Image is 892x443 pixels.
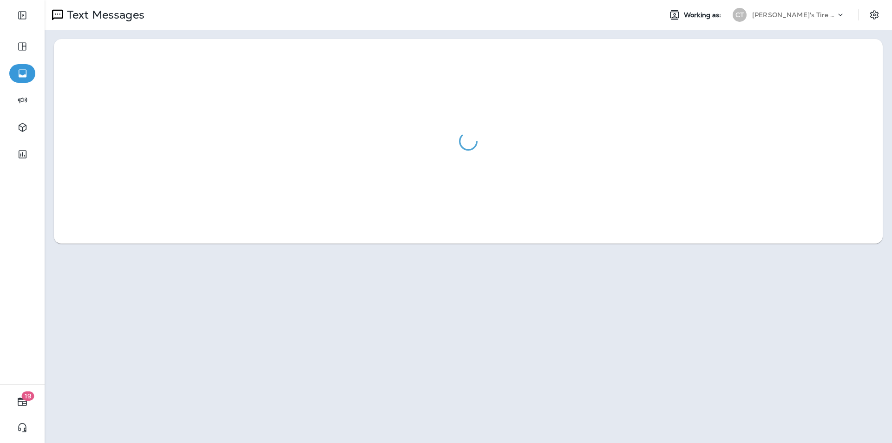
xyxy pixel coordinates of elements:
[684,11,723,19] span: Working as:
[9,6,35,25] button: Expand Sidebar
[866,7,883,23] button: Settings
[752,11,836,19] p: [PERSON_NAME]'s Tire & Auto
[63,8,144,22] p: Text Messages
[22,391,34,401] span: 19
[9,392,35,411] button: 19
[733,8,747,22] div: CT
